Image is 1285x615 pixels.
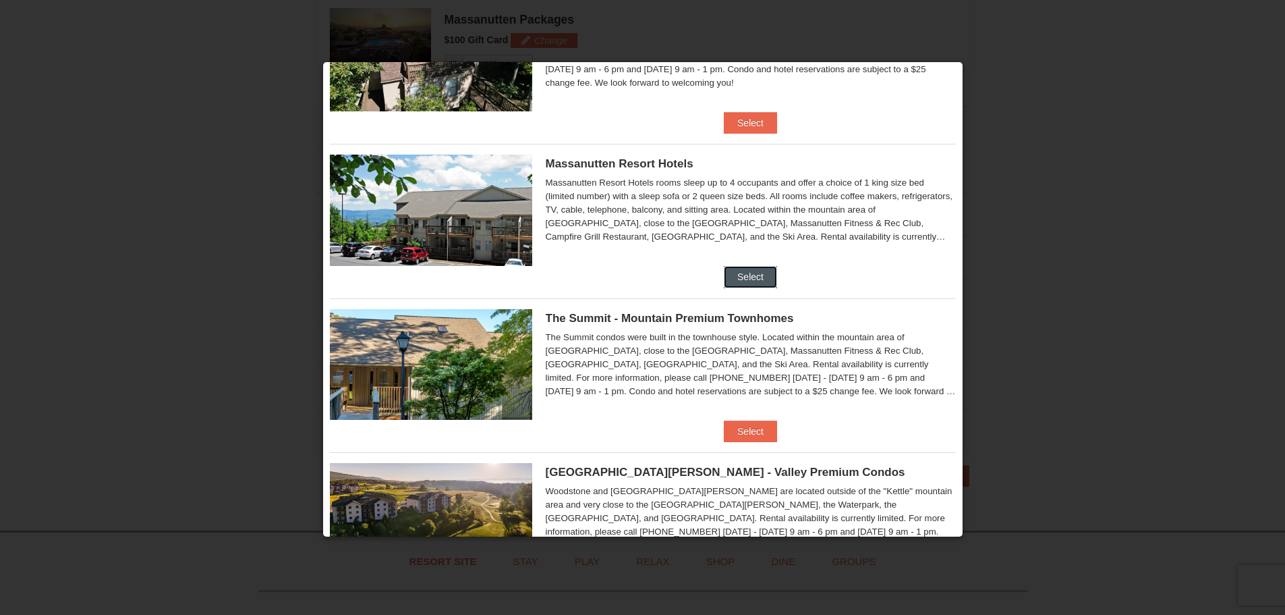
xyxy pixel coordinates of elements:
button: Select [724,112,777,134]
span: [GEOGRAPHIC_DATA][PERSON_NAME] - Valley Premium Condos [546,466,905,479]
span: Massanutten Resort Hotels [546,157,693,170]
img: 19219041-4-ec11c166.jpg [330,463,532,574]
button: Select [724,421,777,442]
button: Select [724,266,777,288]
div: Massanutten Resort Hotels rooms sleep up to 4 occupants and offer a choice of 1 king size bed (li... [546,176,956,244]
img: 19219026-1-e3b4ac8e.jpg [330,155,532,265]
div: The Summit condos were built in the townhouse style. Located within the mountain area of [GEOGRAP... [546,331,956,398]
span: The Summit - Mountain Premium Townhomes [546,312,794,325]
div: Woodstone and [GEOGRAPHIC_DATA][PERSON_NAME] are located outside of the "Kettle" mountain area an... [546,485,956,552]
img: 19219034-1-0eee7e00.jpg [330,309,532,420]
